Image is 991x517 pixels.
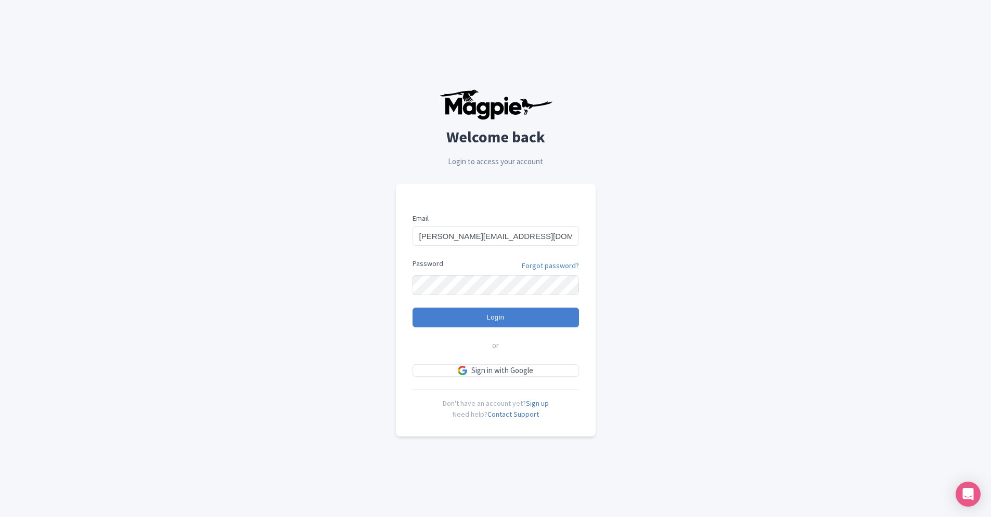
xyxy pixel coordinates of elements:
[413,226,579,246] input: you@example.com
[487,409,539,419] a: Contact Support
[956,482,981,507] div: Open Intercom Messenger
[522,260,579,271] a: Forgot password?
[458,366,467,375] img: google.svg
[413,213,579,224] label: Email
[396,128,596,145] h2: Welcome back
[413,364,579,377] a: Sign in with Google
[396,156,596,168] p: Login to access your account
[413,258,443,269] label: Password
[437,89,554,120] img: logo-ab69f6fb50320c5b225c76a69d11143b.png
[526,399,549,408] a: Sign up
[413,389,579,420] div: Don't have an account yet? Need help?
[492,340,499,352] span: or
[413,308,579,327] input: Login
